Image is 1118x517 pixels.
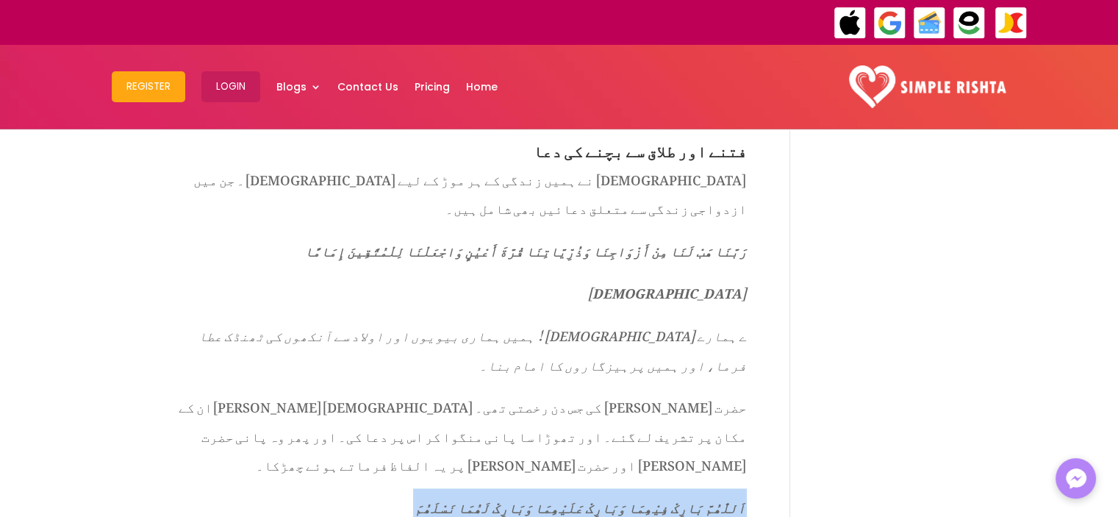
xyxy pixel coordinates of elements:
[466,49,498,125] a: Home
[415,49,450,125] a: Pricing
[193,160,747,223] span: [DEMOGRAPHIC_DATA] نے ہمیں زندگی کے ہر موڑ کے لیے [DEMOGRAPHIC_DATA]۔ جن میں ازدواجی زندگی سے متع...
[201,49,260,125] a: Login
[198,316,747,379] span: ے ہمارے [DEMOGRAPHIC_DATA]! ہمیں ہماری بیویوں اور اولاد سے آنکھوں کی ٹھنڈک عطا فرما، اور ہمیں پرہ...
[873,7,906,40] img: GooglePay-icon
[304,232,747,265] span: رَبَّنَا هَبْ لَنَا مِنْ أَزْوَاجِنَا وَذُرِّيَّاتِنَا قُرَّةَ أَعْيُنٍ وَاجْعَلْنَا لِلْمُتَّقِي...
[337,49,398,125] a: Contact Us
[179,388,747,479] span: ان کے مکان پر تشریف لے گئے۔ اور تھوڑا سا پانی منگوا کر اس پر دعا کی۔ اور پھر وہ پانی حضرت [PERSON...
[112,49,185,125] a: Register
[913,7,946,40] img: Credit Cards
[587,274,747,307] i: [DEMOGRAPHIC_DATA]
[995,7,1028,40] img: JazzCash-icon
[834,7,867,40] img: ApplePay-icon
[533,126,747,167] span: فتنے اور طلاق سے بچنے کی دعا
[112,71,185,102] button: Register
[1061,464,1091,493] img: Messenger
[201,71,260,102] button: Login
[212,388,747,421] span: حضرت [PERSON_NAME] کی جس دن رخصتی تھی۔ [DEMOGRAPHIC_DATA][PERSON_NAME]
[953,7,986,40] img: EasyPaisa-icon
[276,49,321,125] a: Blogs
